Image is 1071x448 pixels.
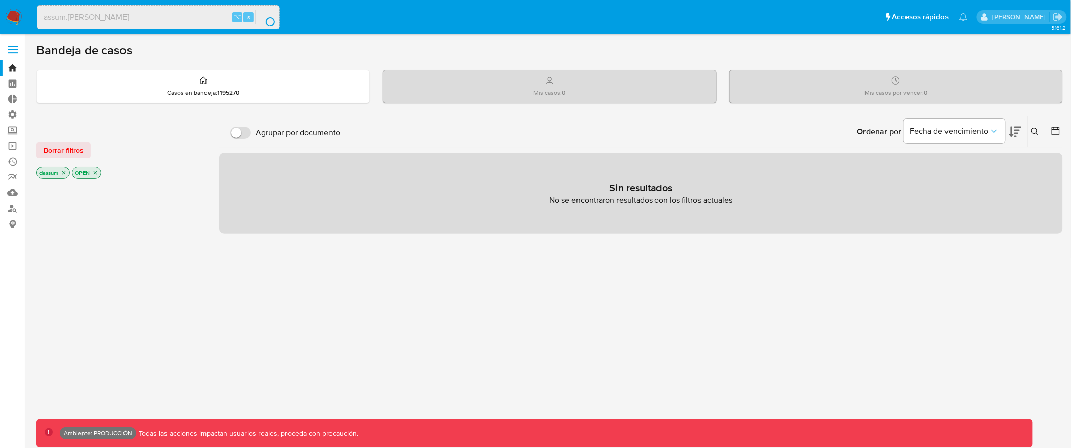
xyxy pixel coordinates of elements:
span: Accesos rápidos [892,12,949,22]
p: diego.assum@mercadolibre.com [992,12,1049,22]
input: Buscar usuario o caso... [37,11,279,24]
a: Notificaciones [959,13,968,21]
button: search-icon [255,10,276,24]
p: Todas las acciones impactan usuarios reales, proceda con precaución. [136,429,359,438]
span: ⌥ [234,12,241,22]
p: Ambiente: PRODUCCIÓN [64,431,132,435]
a: Salir [1053,12,1063,22]
span: s [247,12,250,22]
